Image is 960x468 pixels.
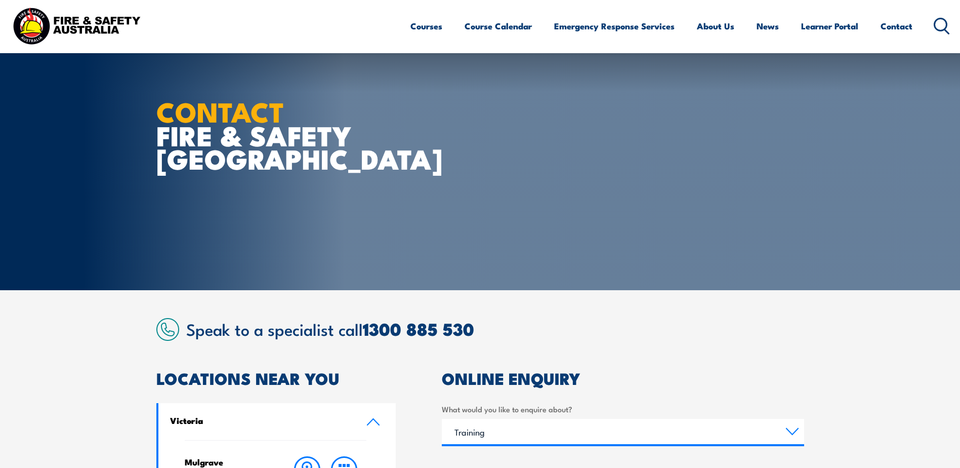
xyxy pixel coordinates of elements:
a: Course Calendar [465,13,532,40]
strong: CONTACT [156,90,284,132]
a: 1300 885 530 [363,315,474,342]
a: Learner Portal [801,13,858,40]
a: News [757,13,779,40]
h2: LOCATIONS NEAR YOU [156,371,396,385]
h4: Mulgrave [185,456,269,467]
h2: Speak to a specialist call [186,320,804,338]
label: What would you like to enquire about? [442,403,804,415]
a: Emergency Response Services [554,13,675,40]
h4: Victoria [170,415,351,426]
a: About Us [697,13,734,40]
h1: FIRE & SAFETY [GEOGRAPHIC_DATA] [156,99,406,170]
a: Courses [410,13,442,40]
a: Contact [881,13,912,40]
h2: ONLINE ENQUIRY [442,371,804,385]
a: Victoria [158,403,396,440]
